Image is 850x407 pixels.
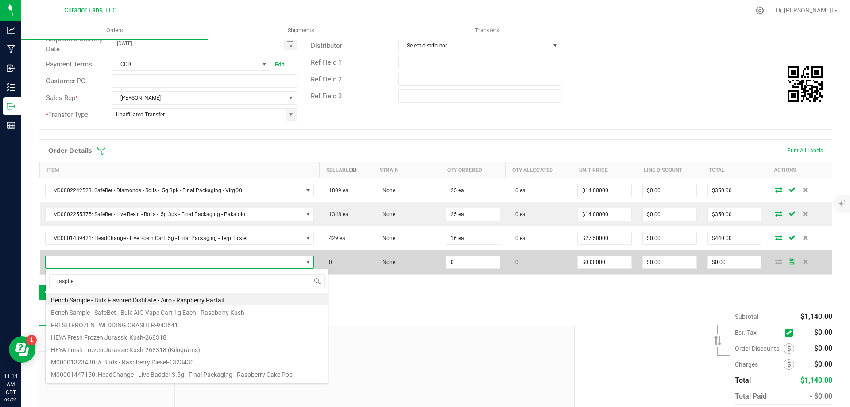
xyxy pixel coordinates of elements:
span: Delete Order Detail [799,211,812,216]
span: M00002242523: SafeBet - Diamonds - Rolls - .5g 3pk - Final Packaging - VirgOG [46,184,303,197]
span: Calculate excise tax [785,327,797,339]
span: $0.00 [814,360,832,368]
inline-svg: Manufacturing [7,45,15,54]
input: 0 [578,232,631,244]
a: Shipments [208,21,394,40]
span: Ref Field 1 [311,58,342,66]
img: Scan me! [788,66,823,102]
span: Delete Order Detail [799,187,812,192]
span: 0 [325,259,332,265]
span: Total Paid [735,392,767,400]
span: Orders [94,27,135,35]
th: Sellable [319,162,373,178]
inline-svg: Outbound [7,102,15,111]
span: Hi, [PERSON_NAME]! [776,7,833,14]
input: 0 [446,208,500,221]
span: $1,140.00 [800,376,832,384]
span: None [378,259,395,265]
span: Subtotal [735,313,758,320]
span: Shipments [276,27,326,35]
span: Save Order Detail [785,259,799,264]
span: 1809 ea [325,187,348,194]
inline-svg: Inbound [7,64,15,73]
input: 0 [708,184,761,197]
input: 0 [708,232,761,244]
input: 0 [578,184,631,197]
th: Line Discount [637,162,702,178]
a: Edit [275,61,284,68]
h1: Order Details [48,147,92,154]
span: COD [112,58,259,70]
span: NO DATA FOUND [45,208,314,221]
span: None [378,211,395,217]
span: Select distributor [399,39,549,52]
span: - $0.00 [810,392,832,400]
span: 1348 ea [325,211,348,217]
span: 0 ea [511,235,525,241]
iframe: Resource center unread badge [26,335,37,345]
th: Total [702,162,767,178]
span: [PERSON_NAME] [112,92,285,104]
span: $1,140.00 [800,312,832,321]
span: Charges [735,361,784,368]
input: 0 [643,232,696,244]
span: NO DATA FOUND [45,232,314,245]
a: Orders [21,21,208,40]
span: $0.00 [814,344,832,353]
span: Est. Tax [735,329,781,336]
span: M00002255375: SafeBet - Live Resin - Rolls - .5g 3pk - Final Packaging - Pakalolo [46,208,303,221]
input: 0 [578,256,631,268]
span: Payment Terms [46,60,92,68]
span: Save Order Detail [785,211,799,216]
input: 0 [446,232,500,244]
span: None [378,235,395,241]
a: Transfers [394,21,580,40]
span: None [378,187,395,194]
input: 0 [446,256,500,268]
span: Delete Order Detail [799,259,812,264]
span: 0 [511,259,518,265]
th: Item [40,162,320,178]
span: $0.00 [814,328,832,337]
th: Unit Price [572,162,637,178]
span: M00001489421: HeadChange - Live Rosin Cart .5g - Final Packaging - Terp Tickler [46,232,303,244]
th: Qty Ordered [440,162,506,178]
span: Delete Order Detail [799,235,812,240]
div: Notes [39,309,92,326]
span: 0 ea [511,211,525,217]
span: Customer PO [46,77,85,85]
span: Total [735,376,751,384]
span: 0 ea [511,187,525,194]
div: Manage settings [754,6,765,15]
inline-svg: Reports [7,121,15,130]
input: 0 [708,208,761,221]
span: Transfer Type [46,111,88,119]
span: Ref Field 2 [311,75,342,83]
input: 0 [643,208,696,221]
th: Qty Allocated [506,162,572,178]
inline-svg: Inventory [7,83,15,92]
button: Add New Detail [39,285,98,300]
th: Actions [767,162,832,178]
span: NO DATA FOUND [45,184,314,197]
span: 429 ea [325,235,345,241]
input: 0 [708,256,761,268]
p: 11:14 AM CDT [4,372,17,396]
input: 0 [643,256,696,268]
span: Save Order Detail [785,235,799,240]
span: Save Order Detail [785,187,799,192]
th: Strain [373,162,440,178]
p: 09/26 [4,396,17,403]
iframe: Resource center [9,336,35,363]
span: Requested Delivery Date [46,35,103,53]
input: 0 [446,184,500,197]
span: Order Discounts [735,345,784,352]
span: Ref Field 3 [311,92,342,100]
span: Toggle calendar [284,38,297,50]
input: 0 [578,208,631,221]
span: Sales Rep [46,94,75,102]
span: Curador Labs, LLC [64,7,116,14]
span: Transfers [463,27,511,35]
qrcode: 00014257 [788,66,823,102]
